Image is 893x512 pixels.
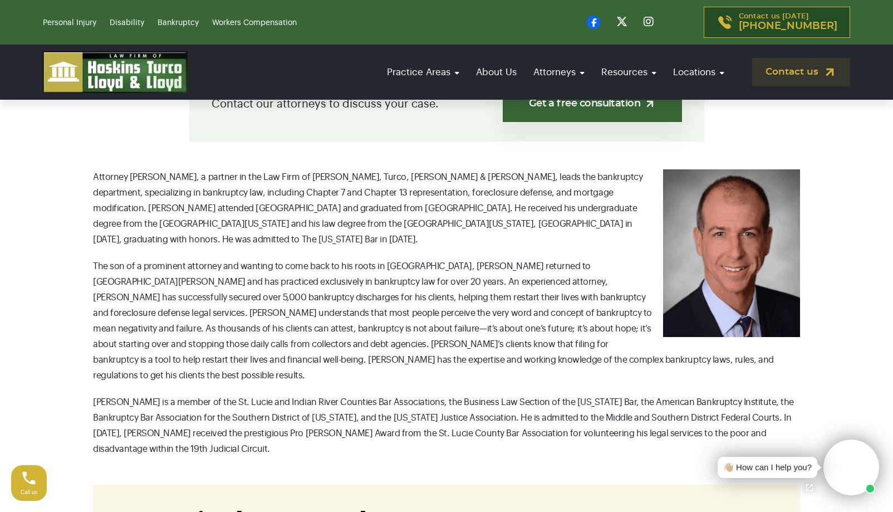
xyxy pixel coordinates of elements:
span: [PHONE_NUMBER] [739,21,837,32]
a: Bankruptcy [158,19,199,27]
a: Practice Areas [381,56,465,88]
a: Contact us [752,58,850,86]
p: The son of a prominent attorney and wanting to come back to his roots in [GEOGRAPHIC_DATA], [PERS... [93,259,800,383]
a: Personal Injury [43,19,96,27]
img: logo [43,51,188,93]
img: Colin Lloyd [663,169,800,337]
div: Contact our attorneys to discuss your case. [189,66,704,142]
div: 👋🏼 How can I help you? [723,461,812,474]
a: Workers Compensation [212,19,297,27]
p: [PERSON_NAME] is a member of the St. Lucie and Indian River Counties Bar Associations, the Busine... [93,394,800,457]
a: Disability [110,19,144,27]
span: Call us [21,489,38,495]
p: Contact us [DATE] [739,13,837,32]
a: About Us [470,56,522,88]
a: Contact us [DATE][PHONE_NUMBER] [704,7,850,38]
p: Attorney [PERSON_NAME], a partner in the Law Firm of [PERSON_NAME], Turco, [PERSON_NAME] & [PERSO... [93,169,800,247]
a: Locations [668,56,730,88]
a: Resources [596,56,662,88]
a: Open chat [798,476,821,499]
img: arrow-up-right-light.svg [644,98,656,110]
a: Attorneys [528,56,590,88]
a: Get a free consultation [503,86,681,122]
